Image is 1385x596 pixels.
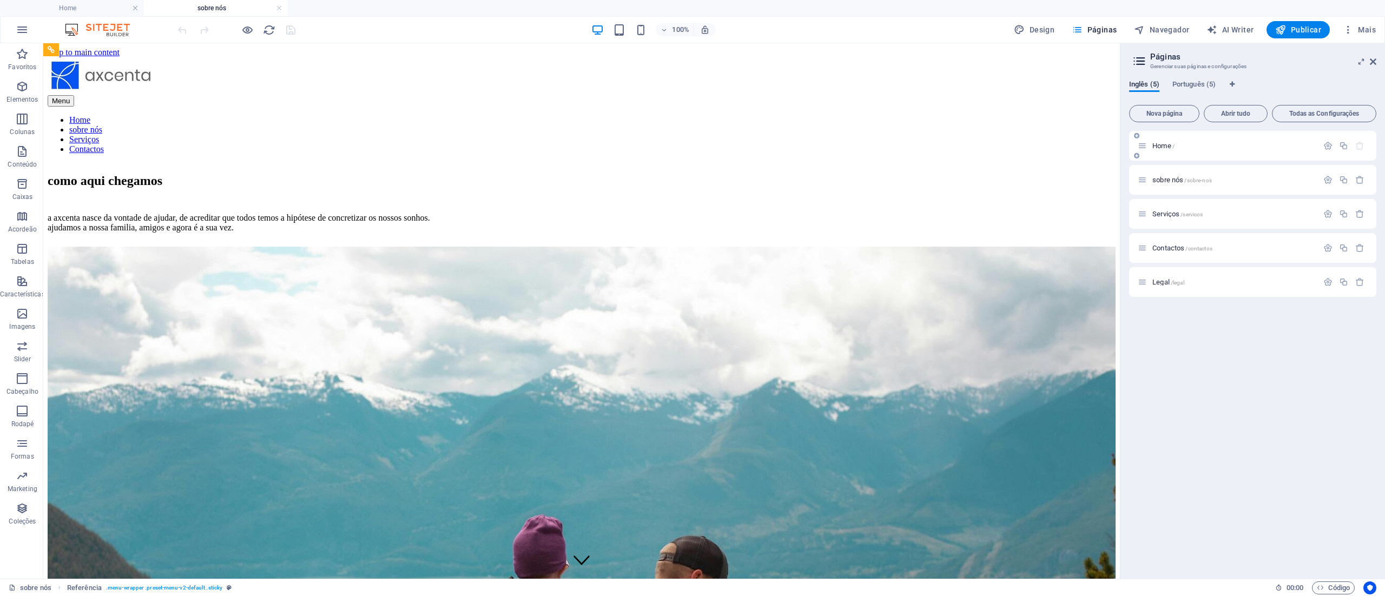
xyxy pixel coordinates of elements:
[1149,279,1318,286] div: Legal/legal
[1014,24,1054,35] span: Design
[1338,21,1380,38] button: Mais
[1287,581,1303,594] span: 00 00
[1010,21,1059,38] button: Design
[62,23,143,36] img: Editor Logo
[1152,142,1175,150] span: Home
[1204,105,1268,122] button: Abrir tudo
[106,581,222,594] span: . menu-wrapper .preset-menu-v2-default .sticky
[1277,110,1371,117] span: Todas as Configurações
[1339,277,1348,287] div: Duplicar
[1185,246,1212,251] span: /contactos
[1067,21,1121,38] button: Páginas
[12,193,33,201] p: Caixas
[1272,105,1376,122] button: Todas as Configurações
[1267,21,1330,38] button: Publicar
[1149,244,1318,251] div: Contactos/contactos
[1172,78,1216,93] span: Português (5)
[1323,209,1333,218] div: Configurações
[1129,80,1376,101] div: Guia de Idiomas
[1339,209,1348,218] div: Duplicar
[1129,105,1199,122] button: Nova página
[263,24,275,36] i: Recarregar página
[1152,278,1184,286] span: Clique para abrir a página
[656,23,694,36] button: 100%
[1152,176,1212,184] span: sobre nós
[1209,110,1263,117] span: Abrir tudo
[1010,21,1059,38] div: Design (Ctrl+Alt+Y)
[11,452,34,461] p: Formas
[241,23,254,36] button: Clique aqui para sair do modo de visualização e continuar editando
[8,485,37,493] p: Marketing
[144,2,288,14] h4: sobre nós
[1355,277,1364,287] div: Remover
[1275,24,1321,35] span: Publicar
[67,581,102,594] span: Clique para selecionar. Clique duas vezes para editar
[1323,141,1333,150] div: Configurações
[1152,210,1203,218] span: Clique para abrir a página
[1149,210,1318,217] div: Serviços/servicos
[11,257,34,266] p: Tabelas
[1129,78,1159,93] span: Inglês (5)
[10,128,35,136] p: Colunas
[6,95,38,104] p: Elementos
[1184,177,1211,183] span: /sobre-nos
[1130,21,1193,38] button: Navegador
[1134,110,1195,117] span: Nova página
[1202,21,1258,38] button: AI Writer
[262,23,275,36] button: reload
[1171,280,1184,286] span: /legal
[1180,211,1203,217] span: /servicos
[1172,143,1175,149] span: /
[1134,24,1189,35] span: Navegador
[1343,24,1376,35] span: Mais
[227,585,232,591] i: Este elemento é uma predefinição personalizável
[1339,243,1348,253] div: Duplicar
[1339,175,1348,184] div: Duplicar
[1072,24,1117,35] span: Páginas
[1355,175,1364,184] div: Remover
[8,63,36,71] p: Favoritos
[1150,62,1355,71] h3: Gerenciar suas páginas e configurações
[672,23,689,36] h6: 100%
[11,420,34,428] p: Rodapé
[1355,243,1364,253] div: Remover
[9,581,51,594] a: Clique para cancelar a seleção. Clique duas vezes para abrir as Páginas
[8,160,37,169] p: Conteúdo
[1339,141,1348,150] div: Duplicar
[1312,581,1355,594] button: Código
[1355,141,1364,150] div: A página inicial não pode ser excluída
[9,517,36,526] p: Coleções
[8,225,37,234] p: Acordeão
[1323,277,1333,287] div: Configurações
[1150,52,1376,62] h2: Páginas
[1355,209,1364,218] div: Remover
[1152,244,1212,252] span: Clique para abrir a página
[1323,175,1333,184] div: Configurações
[1149,142,1318,149] div: Home/
[700,25,710,35] i: Ao redimensionar, ajusta automaticamente o nível de zoom para caber no dispositivo escolhido.
[1323,243,1333,253] div: Configurações
[1206,24,1254,35] span: AI Writer
[1363,581,1376,594] button: Usercentrics
[1294,584,1296,592] span: :
[1275,581,1304,594] h6: Tempo de sessão
[6,387,38,396] p: Cabeçalho
[1149,176,1318,183] div: sobre nós/sobre-nos
[9,322,35,331] p: Imagens
[14,355,31,363] p: Slider
[67,581,232,594] nav: breadcrumb
[1317,581,1350,594] span: Código
[4,4,76,14] a: Skip to main content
